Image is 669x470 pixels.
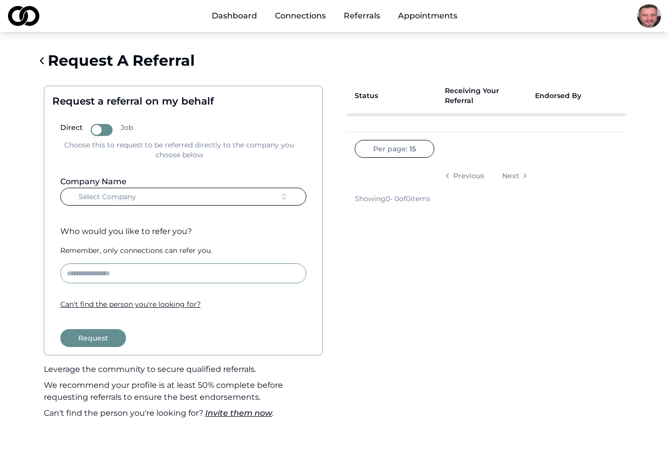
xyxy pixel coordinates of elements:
button: Per page:15 [355,140,434,158]
label: Direct [60,124,83,136]
span: 15 [409,144,416,154]
div: Who would you like to refer you? [60,226,306,237]
nav: Main [204,6,465,26]
img: logo [8,6,39,26]
div: Choose this to request to be referred directly to the company you choose below [60,140,298,160]
div: Showing 0 - 0 of 0 items [355,194,430,204]
p: We recommend your profile is at least 50% complete before requesting referrals to ensure the best... [44,379,323,403]
span: Receiving Your Referral [445,86,527,106]
p: Can't find the person you're looking for? . [44,407,323,419]
p: Leverage the community to secure qualified referrals. [44,363,323,375]
div: Request a referral on my behalf [52,94,306,108]
a: Referrals [336,6,388,26]
button: Request [60,329,126,347]
nav: pagination [355,166,618,186]
div: Remember, only connections can refer you. [60,245,306,255]
a: Invite them now [205,408,272,418]
span: Status [355,91,437,101]
span: Select Company [79,192,136,202]
a: Connections [267,6,334,26]
a: Appointments [390,6,465,26]
img: 5ea329c4-848a-43dc-947b-08e5c6272f05-IMG_0022-profile_picture.jpeg [637,4,661,28]
label: Company Name [60,177,127,186]
div: Can ' t find the person you ' re looking for? [60,299,306,309]
div: Request A Referral [36,52,634,70]
span: Endorsed By [535,91,617,101]
label: Job [121,124,134,136]
a: Dashboard [204,6,265,26]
